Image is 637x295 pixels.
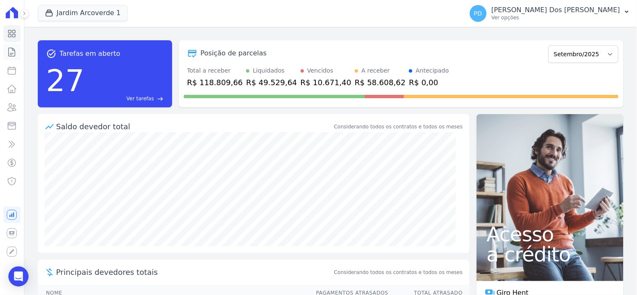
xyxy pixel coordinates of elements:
p: [PERSON_NAME] Dos [PERSON_NAME] [492,6,620,14]
div: A receber [362,66,390,75]
div: R$ 118.809,66 [187,77,243,88]
div: R$ 49.529,64 [246,77,297,88]
span: Principais devedores totais [56,266,333,278]
div: R$ 58.608,62 [355,77,406,88]
div: Total a receber [187,66,243,75]
div: Liquidados [253,66,285,75]
span: Acesso [487,224,613,244]
div: Saldo devedor total [56,121,333,132]
div: Antecipado [416,66,449,75]
span: task_alt [46,49,56,59]
button: PD [PERSON_NAME] Dos [PERSON_NAME] Ver opções [463,2,637,25]
div: 27 [46,59,85,102]
div: Posição de parcelas [201,48,267,58]
span: Tarefas em aberto [60,49,121,59]
span: east [157,96,164,102]
button: Jardim Arcoverde 1 [38,5,128,21]
span: a crédito [487,244,613,264]
p: Ver opções [492,14,620,21]
div: R$ 0,00 [409,77,449,88]
a: Ver tarefas east [88,95,163,102]
span: Ver tarefas [126,95,154,102]
div: Considerando todos os contratos e todos os meses [334,123,463,131]
div: R$ 10.671,40 [301,77,351,88]
span: PD [474,10,482,16]
span: Considerando todos os contratos e todos os meses [334,269,463,276]
div: Vencidos [307,66,333,75]
div: Open Intercom Messenger [8,266,29,287]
